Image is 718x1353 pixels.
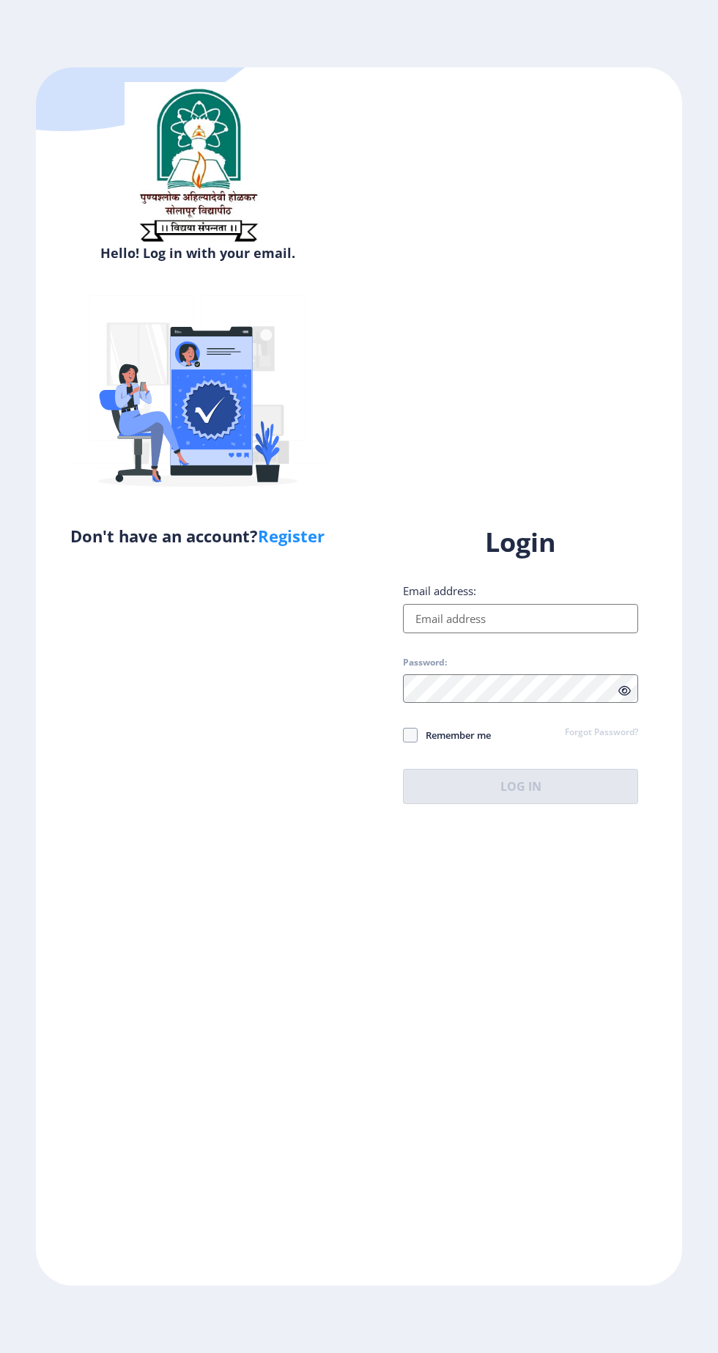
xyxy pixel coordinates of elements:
[125,82,271,248] img: sulogo.png
[47,524,348,548] h5: Don't have an account?
[403,525,638,560] h1: Login
[403,583,476,598] label: Email address:
[565,726,638,740] a: Forgot Password?
[403,769,638,804] button: Log In
[258,525,325,547] a: Register
[47,244,348,262] h6: Hello! Log in with your email.
[403,657,447,668] label: Password:
[403,604,638,633] input: Email address
[70,268,326,524] img: Verified-rafiki.svg
[418,726,491,744] span: Remember me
